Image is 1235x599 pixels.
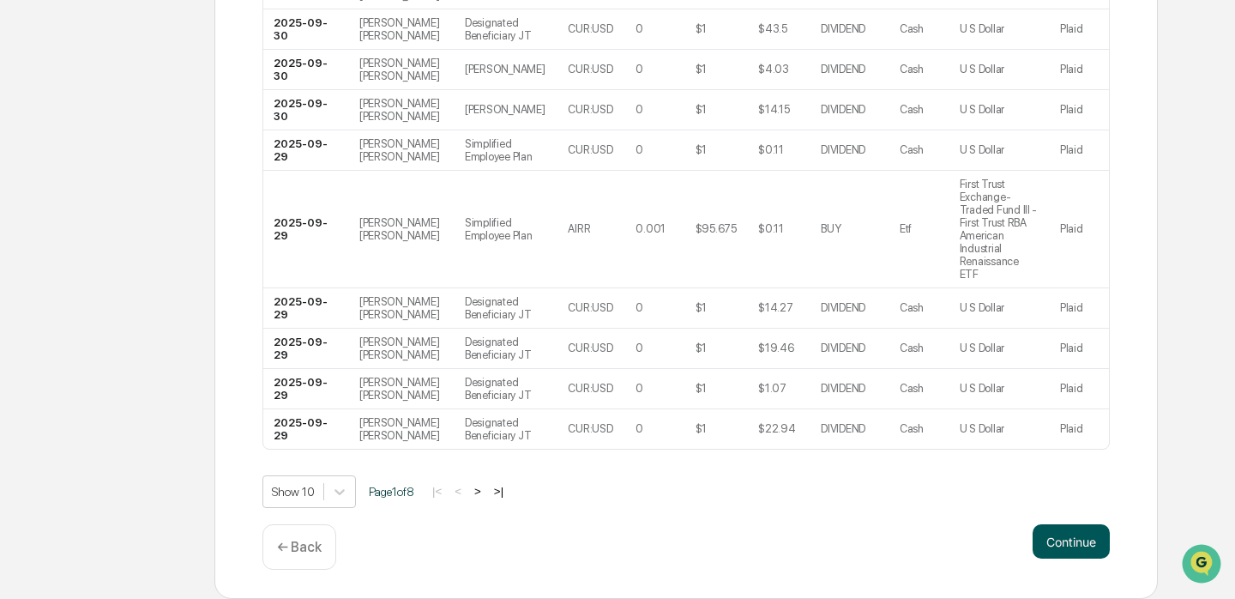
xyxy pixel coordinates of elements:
div: [PERSON_NAME] [PERSON_NAME] [359,57,444,82]
td: Designated Beneficiary JT [455,369,557,409]
td: Plaid [1050,171,1109,288]
button: >| [489,484,509,499]
iframe: Open customer support [1180,542,1226,589]
div: $14.15 [758,103,789,116]
td: 2025-09-29 [263,171,349,288]
div: DIVIDEND [821,143,865,156]
div: $1 [696,63,707,76]
button: < [449,484,467,499]
div: $4.03 [758,63,789,76]
div: Etf [900,222,912,235]
td: 2025-09-30 [263,50,349,90]
div: 🗄️ [124,218,138,232]
td: Designated Beneficiary JT [455,288,557,329]
div: U S Dollar [960,22,1004,35]
td: Plaid [1050,130,1109,171]
div: $14.27 [758,301,792,314]
div: $1 [696,422,707,435]
div: DIVIDEND [821,103,865,116]
div: U S Dollar [960,103,1004,116]
div: 0 [636,103,643,116]
div: DIVIDEND [821,63,865,76]
div: Cash [900,22,924,35]
div: We're available if you need us! [58,148,217,162]
div: U S Dollar [960,422,1004,435]
div: U S Dollar [960,143,1004,156]
td: Designated Beneficiary JT [455,409,557,449]
span: Data Lookup [34,249,108,266]
div: Cash [900,382,924,395]
div: [PERSON_NAME] [PERSON_NAME] [359,97,444,123]
div: 0 [636,143,643,156]
div: $0.11 [758,222,784,235]
div: $1 [696,143,707,156]
span: Preclearance [34,216,111,233]
div: DIVIDEND [821,382,865,395]
div: 0 [636,382,643,395]
div: [PERSON_NAME] [PERSON_NAME] [359,216,444,242]
button: Continue [1033,524,1110,559]
div: 0 [636,342,643,354]
td: Plaid [1050,329,1109,369]
div: CUR:USD [568,422,612,435]
div: CUR:USD [568,63,612,76]
a: 🔎Data Lookup [10,242,115,273]
td: Plaid [1050,9,1109,50]
div: $1 [696,382,707,395]
span: Attestations [142,216,213,233]
img: 1746055101610-c473b297-6a78-478c-a979-82029cc54cd1 [17,131,48,162]
div: DIVIDEND [821,301,865,314]
div: AIRR [568,222,590,235]
td: Plaid [1050,409,1109,449]
div: Start new chat [58,131,281,148]
button: Start new chat [292,136,312,157]
div: $1 [696,22,707,35]
div: 🔎 [17,251,31,264]
td: Plaid [1050,369,1109,409]
div: DIVIDEND [821,342,865,354]
td: 2025-09-29 [263,369,349,409]
p: ← Back [277,539,322,555]
td: Simplified Employee Plan [455,171,557,288]
div: CUR:USD [568,342,612,354]
td: 2025-09-29 [263,130,349,171]
p: How can we help? [17,36,312,64]
button: > [469,484,486,499]
div: $1 [696,342,707,354]
div: $22.94 [758,422,795,435]
div: CUR:USD [568,143,612,156]
div: $1 [696,103,707,116]
div: BUY [821,222,840,235]
div: [PERSON_NAME] [PERSON_NAME] [359,137,444,163]
span: Page 1 of 8 [369,485,414,499]
div: [PERSON_NAME] [PERSON_NAME] [359,295,444,321]
div: U S Dollar [960,342,1004,354]
div: U S Dollar [960,301,1004,314]
div: $43.5 [758,22,787,35]
div: $19.46 [758,342,793,354]
div: CUR:USD [568,103,612,116]
td: [PERSON_NAME] [455,90,557,130]
div: $0.11 [758,143,784,156]
div: Cash [900,143,924,156]
button: |< [427,484,447,499]
td: Designated Beneficiary JT [455,329,557,369]
div: 0.001 [636,222,666,235]
div: 0 [636,422,643,435]
td: 2025-09-30 [263,90,349,130]
div: DIVIDEND [821,422,865,435]
div: [PERSON_NAME] [PERSON_NAME] [359,336,444,361]
div: First Trust Exchange-Traded Fund III - First Trust RBA American Industrial Renaissance ETF [960,178,1039,281]
div: Cash [900,103,924,116]
a: 🖐️Preclearance [10,209,117,240]
td: Plaid [1050,90,1109,130]
div: Cash [900,342,924,354]
td: 2025-09-30 [263,9,349,50]
div: $1.07 [758,382,786,395]
div: [PERSON_NAME] [PERSON_NAME] [359,376,444,402]
div: $1 [696,301,707,314]
td: Plaid [1050,50,1109,90]
div: Cash [900,422,924,435]
div: 0 [636,63,643,76]
div: CUR:USD [568,22,612,35]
